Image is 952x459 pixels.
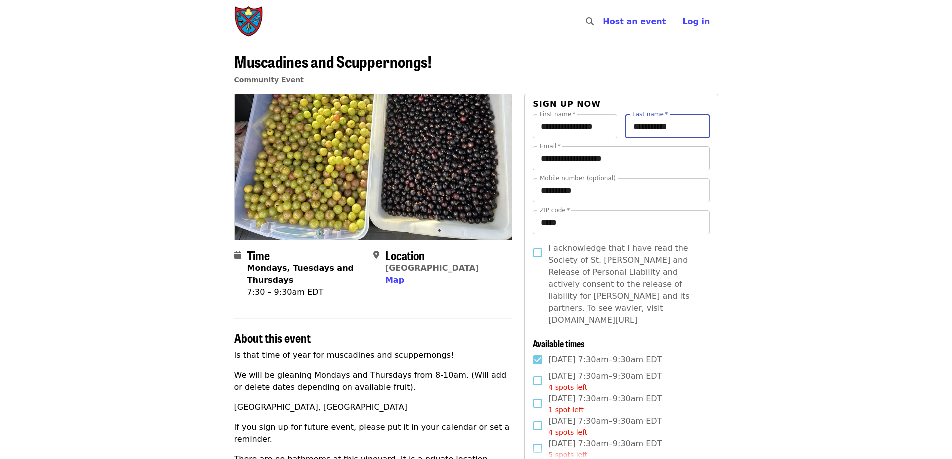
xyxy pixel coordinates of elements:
[235,94,512,239] img: Muscadines and Scuppernongs! organized by Society of St. Andrew
[548,415,662,438] span: [DATE] 7:30am–9:30am EDT
[600,10,608,34] input: Search
[234,421,513,445] p: If you sign up for future event, please put it in your calendar or set a reminder.
[385,263,479,273] a: [GEOGRAPHIC_DATA]
[603,17,666,26] a: Host an event
[533,114,617,138] input: First name
[625,114,710,138] input: Last name
[540,143,561,149] label: Email
[586,17,594,26] i: search icon
[247,263,354,285] strong: Mondays, Tuesdays and Thursdays
[385,275,404,285] span: Map
[234,369,513,393] p: We will be gleaning Mondays and Thursdays from 8-10am. (Will add or delete dates depending on ava...
[385,246,425,264] span: Location
[548,393,662,415] span: [DATE] 7:30am–9:30am EDT
[533,146,709,170] input: Email
[632,111,668,117] label: Last name
[533,99,601,109] span: Sign up now
[385,274,404,286] button: Map
[540,111,576,117] label: First name
[234,401,513,413] p: [GEOGRAPHIC_DATA], [GEOGRAPHIC_DATA]
[247,286,365,298] div: 7:30 – 9:30am EDT
[234,329,311,346] span: About this event
[540,175,616,181] label: Mobile number (optional)
[548,354,662,366] span: [DATE] 7:30am–9:30am EDT
[247,246,270,264] span: Time
[533,337,585,350] span: Available times
[533,210,709,234] input: ZIP code
[234,6,264,38] img: Society of St. Andrew - Home
[533,178,709,202] input: Mobile number (optional)
[548,383,587,391] span: 4 spots left
[548,242,701,326] span: I acknowledge that I have read the Society of St. [PERSON_NAME] and Release of Personal Liability...
[540,207,570,213] label: ZIP code
[234,49,432,73] span: Muscadines and Scuppernongs!
[548,451,587,459] span: 5 spots left
[548,428,587,436] span: 4 spots left
[548,370,662,393] span: [DATE] 7:30am–9:30am EDT
[682,17,710,26] span: Log in
[234,349,513,361] p: Is that time of year for muscadines and scuppernongs!
[234,76,304,84] a: Community Event
[373,250,379,260] i: map-marker-alt icon
[548,406,584,414] span: 1 spot left
[234,250,241,260] i: calendar icon
[674,12,718,32] button: Log in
